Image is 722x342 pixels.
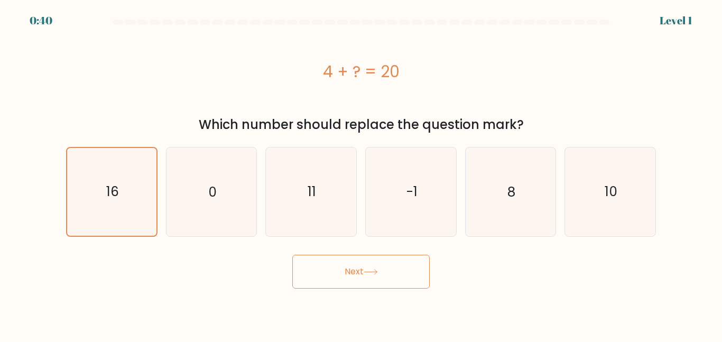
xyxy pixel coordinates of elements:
[406,182,417,201] text: -1
[605,182,617,201] text: 10
[208,182,217,201] text: 0
[660,13,692,29] div: Level 1
[72,115,650,134] div: Which number should replace the question mark?
[507,182,515,201] text: 8
[106,182,119,201] text: 16
[292,255,430,289] button: Next
[66,60,656,84] div: 4 + ? = 20
[30,13,52,29] div: 0:40
[308,182,316,201] text: 11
